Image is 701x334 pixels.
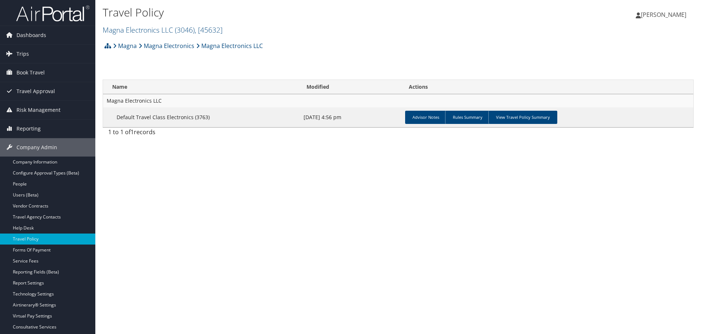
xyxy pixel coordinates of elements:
a: Magna Electronics [139,38,194,53]
a: Magna Electronics LLC [196,38,263,53]
a: [PERSON_NAME] [636,4,694,26]
span: Company Admin [16,138,57,157]
td: [DATE] 4:56 pm [300,107,402,127]
td: Default Travel Class Electronics (3763) [103,107,300,127]
span: Book Travel [16,63,45,82]
a: Advisor Notes [405,111,447,124]
span: Travel Approval [16,82,55,100]
span: 1 [131,128,134,136]
th: Actions [402,80,693,94]
span: Dashboards [16,26,46,44]
span: [PERSON_NAME] [641,11,686,19]
div: 1 to 1 of records [108,128,245,140]
h1: Travel Policy [103,5,497,20]
span: , [ 45632 ] [195,25,223,35]
a: Magna [113,38,137,53]
span: Reporting [16,120,41,138]
span: Trips [16,45,29,63]
span: Risk Management [16,101,60,119]
a: View Travel Policy Summary [488,111,557,124]
img: airportal-logo.png [16,5,89,22]
a: Magna Electronics LLC [103,25,223,35]
span: ( 3046 ) [175,25,195,35]
th: Name: activate to sort column ascending [103,80,300,94]
a: Rules Summary [445,111,490,124]
td: Magna Electronics LLC [103,94,693,107]
th: Modified: activate to sort column ascending [300,80,402,94]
